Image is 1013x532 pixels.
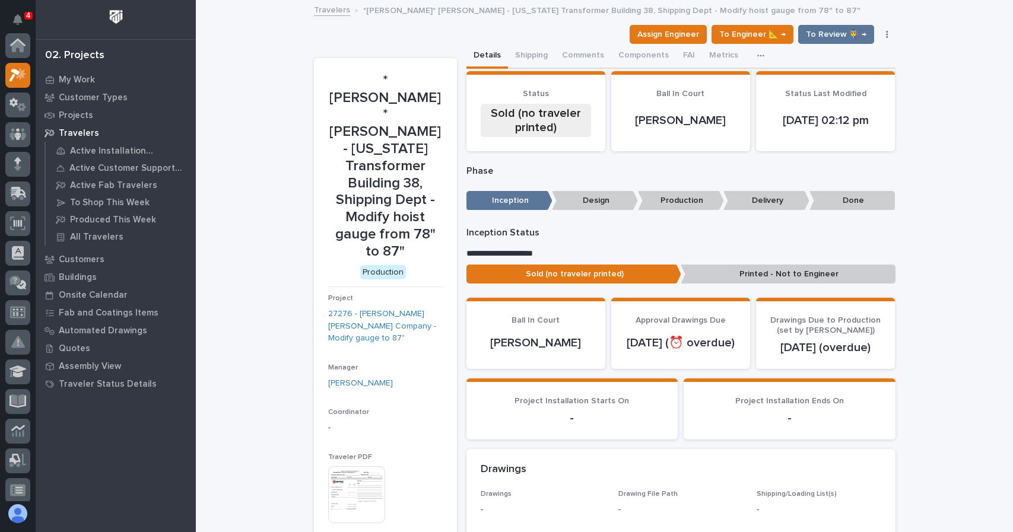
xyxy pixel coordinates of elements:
span: Ball In Court [656,90,704,98]
p: Customer Types [59,93,128,103]
span: Drawings [481,490,512,498]
a: To Shop This Week [46,194,196,211]
p: *[PERSON_NAME]* [PERSON_NAME] - [US_STATE] Transformer Building 38, Shipping Dept - Modify hoist ... [328,72,443,260]
p: [DATE] 02:12 pm [770,113,881,128]
p: [DATE] (⏰ overdue) [625,336,736,350]
p: - [698,411,881,425]
div: Sold (no traveler printed) [481,104,591,137]
p: Design [552,191,638,211]
p: Automated Drawings [59,326,147,336]
span: To Review 👨‍🏭 → [806,27,866,42]
p: - [481,411,664,425]
div: 02. Projects [45,49,104,62]
a: Active Customer Support Travelers [46,160,196,176]
span: Ball In Court [512,316,560,324]
a: Customers [36,250,196,268]
a: Buildings [36,268,196,286]
p: Production [638,191,724,211]
img: Workspace Logo [105,6,127,28]
p: My Work [59,75,95,85]
p: Customers [59,254,104,265]
h2: Drawings [481,463,526,476]
p: Active Customer Support Travelers [69,163,187,174]
p: Assembly View [59,361,121,372]
a: Projects [36,106,196,124]
a: Produced This Week [46,211,196,228]
p: All Travelers [70,232,123,243]
span: Project Installation Ends On [735,397,844,405]
a: Quotes [36,339,196,357]
p: Traveler Status Details [59,379,157,390]
p: 4 [26,11,30,20]
p: Phase [466,165,895,177]
p: Travelers [59,128,99,139]
button: Details [466,44,508,69]
a: Active Fab Travelers [46,177,196,193]
span: Traveler PDF [328,454,372,461]
div: Production [360,265,406,280]
button: Components [611,44,676,69]
span: Drawing File Path [618,490,678,498]
button: FAI [676,44,702,69]
span: Project [328,295,353,302]
p: Projects [59,110,93,121]
p: *[PERSON_NAME]* [PERSON_NAME] - [US_STATE] Transformer Building 38, Shipping Dept - Modify hoist ... [363,3,860,16]
p: - [328,422,443,434]
a: Travelers [36,124,196,142]
p: Delivery [723,191,809,211]
p: - [618,504,621,516]
p: Onsite Calendar [59,290,128,301]
p: Produced This Week [70,215,156,225]
p: - [481,504,605,516]
a: Fab and Coatings Items [36,304,196,321]
span: Shipping/Loading List(s) [757,490,837,498]
p: [PERSON_NAME] [481,336,591,350]
a: 27276 - [PERSON_NAME] [PERSON_NAME] Company - Modify gauge to 87" [328,308,443,345]
p: Inception [466,191,552,211]
button: Notifications [5,7,30,32]
p: Done [809,191,895,211]
a: Travelers [314,2,350,16]
p: Inception Status [466,227,895,238]
a: Traveler Status Details [36,375,196,393]
p: Sold (no traveler printed) [466,265,681,284]
a: Onsite Calendar [36,286,196,304]
button: Assign Engineer [630,25,707,44]
span: Status [523,90,549,98]
button: Metrics [702,44,745,69]
a: [PERSON_NAME] [328,377,393,390]
span: Coordinator [328,409,369,416]
p: [PERSON_NAME] [625,113,736,128]
a: My Work [36,71,196,88]
span: Status Last Modified [785,90,866,98]
a: Customer Types [36,88,196,106]
p: To Shop This Week [70,197,150,208]
button: Shipping [508,44,555,69]
span: Assign Engineer [637,27,699,42]
p: Fab and Coatings Items [59,308,158,318]
p: Active Fab Travelers [70,180,157,191]
span: Approval Drawings Due [636,316,726,324]
span: Manager [328,364,358,371]
button: Comments [555,44,611,69]
a: Assembly View [36,357,196,375]
a: Automated Drawings [36,321,196,339]
button: To Engineer 📐 → [712,25,793,44]
span: To Engineer 📐 → [719,27,786,42]
p: Buildings [59,272,97,283]
p: Quotes [59,343,90,354]
a: Active Installation Travelers [46,142,196,159]
a: All Travelers [46,228,196,245]
p: Printed - Not to Engineer [681,265,895,284]
div: Notifications4 [15,14,30,33]
p: Active Installation Travelers [70,146,187,157]
span: Project Installation Starts On [515,397,629,405]
button: To Review 👨‍🏭 → [798,25,874,44]
span: Drawings Due to Production (set by [PERSON_NAME]) [770,316,881,335]
p: - [757,504,881,516]
button: users-avatar [5,501,30,526]
p: [DATE] (overdue) [770,340,881,355]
